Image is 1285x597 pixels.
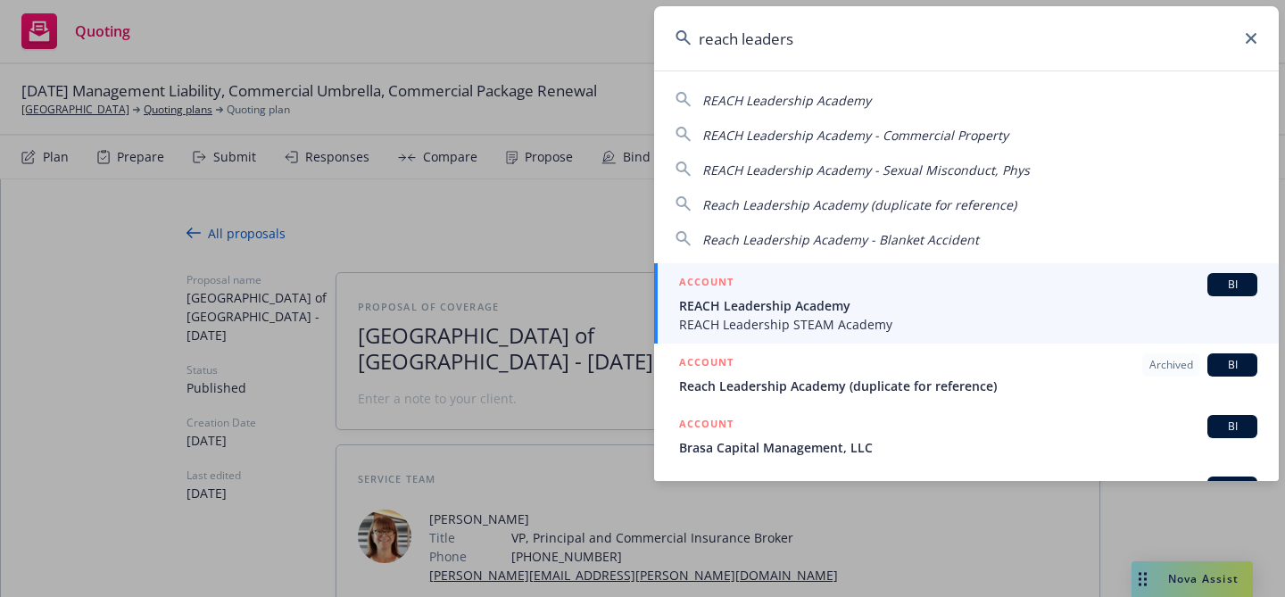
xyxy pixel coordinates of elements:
[702,92,871,109] span: REACH Leadership Academy
[702,231,979,248] span: Reach Leadership Academy - Blanket Accident
[1149,357,1193,373] span: Archived
[702,162,1030,178] span: REACH Leadership Academy - Sexual Misconduct, Phys
[679,296,1257,315] span: REACH Leadership Academy
[1215,419,1250,435] span: BI
[654,6,1279,70] input: Search...
[1215,480,1250,496] span: BI
[654,405,1279,467] a: ACCOUNTBIBrasa Capital Management, LLC
[654,467,1279,528] a: ACCOUNTBI
[679,377,1257,395] span: Reach Leadership Academy (duplicate for reference)
[679,315,1257,334] span: REACH Leadership STEAM Academy
[679,415,734,436] h5: ACCOUNT
[654,263,1279,344] a: ACCOUNTBIREACH Leadership AcademyREACH Leadership STEAM Academy
[679,438,1257,457] span: Brasa Capital Management, LLC
[702,196,1016,213] span: Reach Leadership Academy (duplicate for reference)
[679,273,734,294] h5: ACCOUNT
[679,477,734,498] h5: ACCOUNT
[654,344,1279,405] a: ACCOUNTArchivedBIReach Leadership Academy (duplicate for reference)
[1215,277,1250,293] span: BI
[679,353,734,375] h5: ACCOUNT
[1215,357,1250,373] span: BI
[702,127,1008,144] span: REACH Leadership Academy - Commercial Property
